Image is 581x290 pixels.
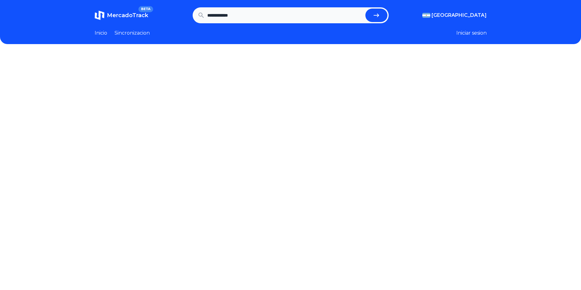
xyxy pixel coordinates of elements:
[107,12,148,19] span: MercadoTrack
[432,12,487,19] span: [GEOGRAPHIC_DATA]
[115,29,150,37] a: Sincronizacion
[95,10,148,20] a: MercadoTrackBETA
[95,10,104,20] img: MercadoTrack
[456,29,487,37] button: Iniciar sesion
[95,29,107,37] a: Inicio
[422,13,430,18] img: Argentina
[138,6,153,12] span: BETA
[422,12,487,19] button: [GEOGRAPHIC_DATA]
